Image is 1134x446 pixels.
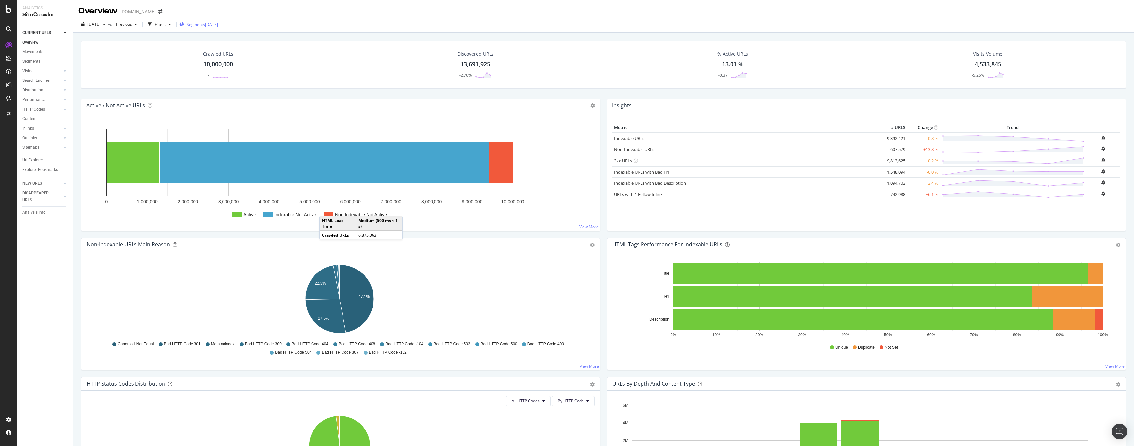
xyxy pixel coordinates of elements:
text: 5,000,000 [299,199,320,204]
div: Performance [22,96,45,103]
h4: Active / Not Active URLs [86,101,145,110]
div: Discovered URLs [457,51,494,57]
a: Explorer Bookmarks [22,166,68,173]
span: Bad HTTP Code 309 [245,341,282,347]
span: Bad HTTP Code 408 [339,341,375,347]
div: Outlinks [22,135,37,142]
a: Segments [22,58,68,65]
text: 2M [623,438,628,443]
div: Crawled URLs [203,51,233,57]
text: 0 [105,199,108,204]
a: Indexable URLs [614,135,644,141]
div: Inlinks [22,125,34,132]
text: 40% [841,333,849,337]
td: 607,579 [880,144,907,155]
div: Non-Indexable URLs Main Reason [87,241,170,248]
a: Url Explorer [22,157,68,164]
td: 9,392,421 [880,133,907,144]
text: 22.3% [315,281,326,286]
div: gear [1116,382,1120,387]
div: 10,000,000 [203,60,233,69]
text: 4M [623,421,628,425]
div: bell-plus [1101,158,1105,162]
span: Meta noindex [211,341,235,347]
div: gear [1116,243,1120,247]
div: [DOMAIN_NAME] [120,8,156,15]
td: +0.2 % [907,155,940,166]
span: Previous [113,21,132,27]
th: # URLS [880,123,907,133]
text: Title [662,271,670,276]
div: bell-plus [1101,147,1105,151]
svg: A chart. [612,262,1118,338]
a: NEW URLS [22,180,62,187]
span: Duplicate [858,345,875,350]
div: bell-plus [1101,169,1105,174]
span: Bad HTTP Code 503 [433,341,470,347]
a: Search Engines [22,77,62,84]
a: Performance [22,96,62,103]
svg: A chart. [87,262,592,338]
text: 47.1% [358,294,370,299]
text: 60% [927,333,935,337]
span: Bad HTTP Code 404 [292,341,328,347]
button: By HTTP Code [552,396,595,406]
div: SiteCrawler [22,11,68,18]
div: gear [590,243,595,247]
button: Filters [145,19,174,30]
div: Search Engines [22,77,50,84]
th: Metric [612,123,880,133]
a: Indexable URLs with Bad Description [614,180,686,186]
span: Bad HTTP Code 400 [527,341,564,347]
div: % Active URLs [717,51,748,57]
button: All HTTP Codes [506,396,551,406]
td: Medium (500 ms < 1 s) [356,216,402,231]
th: Trend [940,123,1086,133]
div: Content [22,115,37,122]
a: Overview [22,39,68,46]
div: Movements [22,48,43,55]
td: 9,813,625 [880,155,907,166]
button: Segments[DATE] [179,19,218,30]
a: Movements [22,48,68,55]
td: 1,094,703 [880,177,907,189]
text: 2,000,000 [178,199,198,204]
span: Unique [835,345,848,350]
text: 8,000,000 [421,199,442,204]
div: bell-plus [1101,180,1105,185]
text: 3,000,000 [218,199,239,204]
td: 6,875,063 [356,231,402,239]
td: 742,988 [880,189,907,200]
div: bell-plus [1101,192,1105,196]
text: Non-Indexable Not Active [335,212,387,217]
td: 1,548,094 [880,166,907,177]
text: 30% [798,333,806,337]
text: H1 [664,294,670,299]
span: Segments [187,22,205,27]
a: DISAPPEARED URLS [22,190,62,204]
text: 70% [970,333,978,337]
td: Crawled URLs [320,231,356,239]
text: 6M [623,403,628,408]
div: Analytics [22,5,68,11]
div: -5.25% [972,72,984,78]
text: 90% [1056,333,1064,337]
div: A chart. [87,123,595,226]
a: CURRENT URLS [22,29,62,36]
div: NEW URLS [22,180,42,187]
a: Distribution [22,87,62,94]
div: Distribution [22,87,43,94]
div: Url Explorer [22,157,43,164]
span: vs [108,21,113,27]
a: Indexable URLs with Bad H1 [614,169,669,175]
a: Content [22,115,68,122]
span: Bad HTTP Code -104 [385,341,423,347]
th: Change [907,123,940,133]
td: -0.0 % [907,166,940,177]
text: Indexable Not Active [274,212,316,217]
div: [DATE] [205,22,218,27]
span: Bad HTTP Code 301 [164,341,200,347]
td: HTML Load Time [320,216,356,231]
span: Canonical Not Equal [118,341,154,347]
